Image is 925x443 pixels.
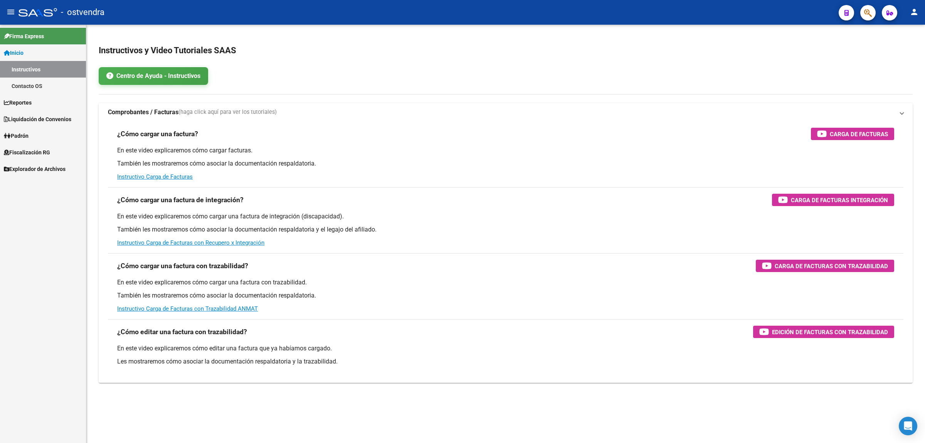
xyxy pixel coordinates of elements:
h2: Instructivos y Video Tutoriales SAAS [99,43,913,58]
span: Liquidación de Convenios [4,115,71,123]
p: En este video explicaremos cómo cargar una factura con trazabilidad. [117,278,894,287]
p: En este video explicaremos cómo cargar una factura de integración (discapacidad). [117,212,894,221]
mat-icon: person [910,7,919,17]
span: Carga de Facturas con Trazabilidad [775,261,888,271]
span: Carga de Facturas Integración [791,195,888,205]
p: También les mostraremos cómo asociar la documentación respaldatoria. [117,159,894,168]
p: En este video explicaremos cómo cargar facturas. [117,146,894,155]
span: Fiscalización RG [4,148,50,157]
p: Les mostraremos cómo asociar la documentación respaldatoria y la trazabilidad. [117,357,894,366]
span: Carga de Facturas [830,129,888,139]
span: (haga click aquí para ver los tutoriales) [178,108,277,117]
p: En este video explicaremos cómo editar una factura que ya habíamos cargado. [117,344,894,353]
h3: ¿Cómo cargar una factura? [117,129,198,139]
p: También les mostraremos cómo asociar la documentación respaldatoria y el legajo del afiliado. [117,225,894,234]
p: También les mostraremos cómo asociar la documentación respaldatoria. [117,291,894,300]
span: Reportes [4,98,32,107]
button: Edición de Facturas con Trazabilidad [753,326,894,338]
button: Carga de Facturas Integración [772,194,894,206]
span: Firma Express [4,32,44,41]
div: Comprobantes / Facturas(haga click aquí para ver los tutoriales) [99,122,913,383]
a: Instructivo Carga de Facturas [117,173,193,180]
span: Explorador de Archivos [4,165,66,173]
div: Open Intercom Messenger [899,417,917,435]
span: Inicio [4,49,24,57]
mat-expansion-panel-header: Comprobantes / Facturas(haga click aquí para ver los tutoriales) [99,103,913,122]
span: Edición de Facturas con Trazabilidad [772,327,888,337]
mat-icon: menu [6,7,15,17]
strong: Comprobantes / Facturas [108,108,178,117]
span: Padrón [4,132,29,140]
h3: ¿Cómo editar una factura con trazabilidad? [117,326,247,337]
h3: ¿Cómo cargar una factura de integración? [117,194,244,205]
button: Carga de Facturas [811,128,894,140]
a: Centro de Ayuda - Instructivos [99,67,208,85]
a: Instructivo Carga de Facturas con Trazabilidad ANMAT [117,305,258,312]
span: - ostvendra [61,4,104,21]
a: Instructivo Carga de Facturas con Recupero x Integración [117,239,264,246]
button: Carga de Facturas con Trazabilidad [756,260,894,272]
h3: ¿Cómo cargar una factura con trazabilidad? [117,260,248,271]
